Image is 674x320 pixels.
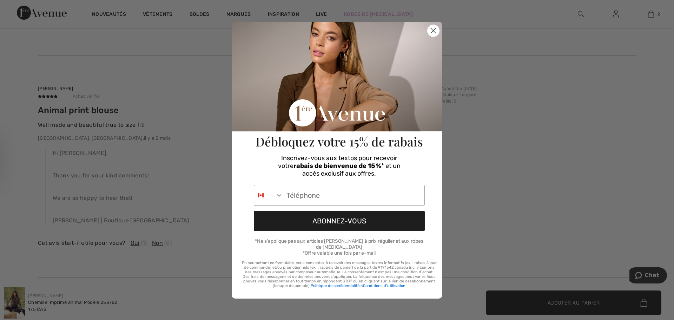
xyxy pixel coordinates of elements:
span: Débloquez votre 15% de rabais [256,133,423,150]
span: *Ne s'applique pas aux articles [PERSON_NAME] à prix régulier et aux robes de [MEDICAL_DATA] [255,238,424,250]
span: Inscrivez-vous aux textos pour recevoir votre * et un accès exclusif aux offres. [278,154,401,177]
button: Close dialog [427,25,440,37]
span: rabais de bienvenue de 15 % [293,162,381,170]
button: Search Countries [254,185,283,205]
span: Chat [15,5,30,11]
span: *Offre valable une fois par e-mail [303,250,376,256]
p: En soumettant ce formulaire, vous consentez à recevoir des messages textes informatifs (ex. : mis... [242,261,437,288]
a: Politique de confidentialité [311,283,360,288]
a: Conditions d’utilisation [363,283,406,288]
button: ABONNEZ-VOUS [254,211,425,231]
img: Canada [258,192,264,198]
input: Téléphone [283,185,424,205]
